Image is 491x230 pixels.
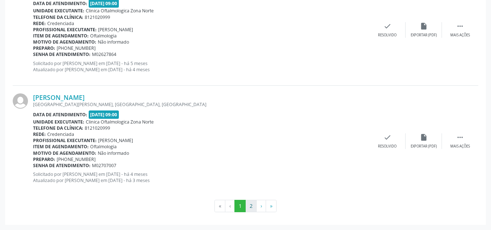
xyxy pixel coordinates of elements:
[378,144,397,149] div: Resolvido
[33,125,83,131] b: Telefone da clínica:
[13,200,478,212] ul: Pagination
[85,125,110,131] span: 8121020999
[86,8,154,14] span: Clinica Oftalmologica Zona Norte
[98,150,129,156] span: Não informado
[256,200,266,212] button: Go to next page
[57,45,96,51] span: [PHONE_NUMBER]
[378,33,397,38] div: Resolvido
[33,8,84,14] b: Unidade executante:
[33,171,369,183] p: Solicitado por [PERSON_NAME] em [DATE] - há 4 meses Atualizado por [PERSON_NAME] em [DATE] - há 3...
[98,27,133,33] span: [PERSON_NAME]
[33,101,369,108] div: [GEOGRAPHIC_DATA][PERSON_NAME], [GEOGRAPHIC_DATA], [GEOGRAPHIC_DATA]
[33,112,87,118] b: Data de atendimento:
[33,150,96,156] b: Motivo de agendamento:
[33,14,83,20] b: Telefone da clínica:
[90,33,117,39] span: Oftalmologia
[92,51,116,57] span: M02627864
[92,162,116,169] span: M02707007
[33,137,97,144] b: Profissional executante:
[13,93,28,109] img: img
[266,200,277,212] button: Go to last page
[33,45,55,51] b: Preparo:
[33,39,96,45] b: Motivo de agendamento:
[57,156,96,162] span: [PHONE_NUMBER]
[383,22,391,30] i: check
[33,27,97,33] b: Profissional executante:
[450,33,470,38] div: Mais ações
[33,93,85,101] a: [PERSON_NAME]
[456,22,464,30] i: 
[450,144,470,149] div: Mais ações
[411,144,437,149] div: Exportar (PDF)
[420,22,428,30] i: insert_drive_file
[98,39,129,45] span: Não informado
[85,14,110,20] span: 8121020999
[245,200,257,212] button: Go to page 2
[86,119,154,125] span: Clinica Oftalmologica Zona Norte
[33,33,89,39] b: Item de agendamento:
[33,162,90,169] b: Senha de atendimento:
[33,20,46,27] b: Rede:
[33,119,84,125] b: Unidade executante:
[33,0,87,7] b: Data de atendimento:
[89,110,119,119] span: [DATE] 09:00
[33,51,90,57] b: Senha de atendimento:
[420,133,428,141] i: insert_drive_file
[383,133,391,141] i: check
[33,144,89,150] b: Item de agendamento:
[98,137,133,144] span: [PERSON_NAME]
[234,200,246,212] button: Go to page 1
[456,133,464,141] i: 
[47,131,74,137] span: Credenciada
[90,144,117,150] span: Oftalmologia
[33,156,55,162] b: Preparo:
[411,33,437,38] div: Exportar (PDF)
[33,131,46,137] b: Rede:
[47,20,74,27] span: Credenciada
[33,60,369,73] p: Solicitado por [PERSON_NAME] em [DATE] - há 5 meses Atualizado por [PERSON_NAME] em [DATE] - há 4...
